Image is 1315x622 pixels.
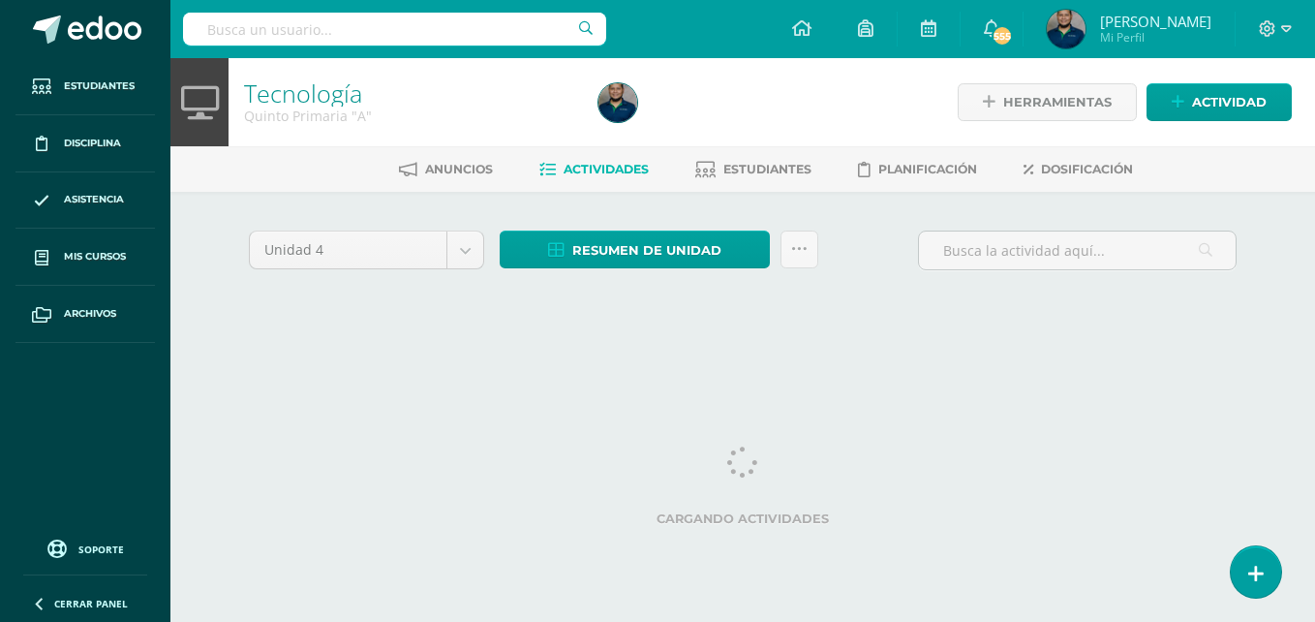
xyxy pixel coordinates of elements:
span: Planificación [878,162,977,176]
span: Resumen de unidad [572,233,721,268]
span: Soporte [78,543,124,556]
span: Actividad [1192,84,1267,120]
a: Disciplina [15,115,155,172]
label: Cargando actividades [249,512,1237,526]
input: Busca un usuario... [183,13,606,46]
a: Estudiantes [15,58,155,115]
span: [PERSON_NAME] [1100,12,1211,31]
a: Soporte [23,535,147,561]
a: Actividades [539,154,649,185]
span: Unidad 4 [264,232,432,268]
span: Asistencia [64,192,124,207]
a: Dosificación [1024,154,1133,185]
a: Planificación [858,154,977,185]
a: Unidad 4 [250,232,483,268]
div: Quinto Primaria 'A' [244,107,575,125]
span: Dosificación [1041,162,1133,176]
span: Anuncios [425,162,493,176]
span: Mis cursos [64,249,126,264]
a: Archivos [15,286,155,343]
input: Busca la actividad aquí... [919,232,1236,269]
span: Estudiantes [64,78,135,94]
h1: Tecnología [244,79,575,107]
span: Cerrar panel [54,597,128,610]
img: d8373e4dfd60305494891825aa241832.png [598,83,637,122]
a: Herramientas [958,83,1137,121]
a: Actividad [1147,83,1292,121]
a: Asistencia [15,172,155,230]
a: Anuncios [399,154,493,185]
img: d8373e4dfd60305494891825aa241832.png [1047,10,1086,48]
a: Tecnología [244,77,362,109]
span: Actividades [564,162,649,176]
span: Mi Perfil [1100,29,1211,46]
span: Disciplina [64,136,121,151]
a: Mis cursos [15,229,155,286]
span: Herramientas [1003,84,1112,120]
span: 555 [992,25,1013,47]
span: Estudiantes [723,162,811,176]
a: Resumen de unidad [500,231,770,268]
a: Estudiantes [695,154,811,185]
span: Archivos [64,306,116,322]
